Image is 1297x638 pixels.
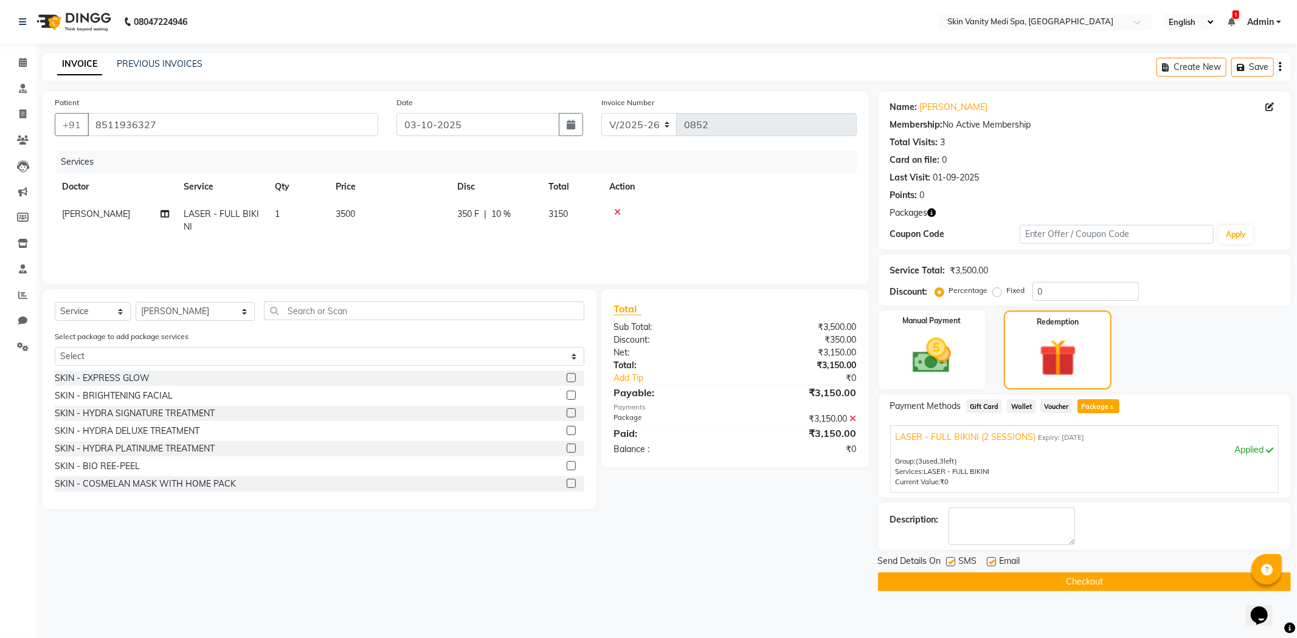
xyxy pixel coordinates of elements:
th: Service [176,173,268,201]
button: Apply [1219,225,1253,244]
div: Total: [604,359,735,372]
div: Services [56,151,866,173]
div: ₹3,500.00 [950,264,989,277]
span: [PERSON_NAME] [62,208,130,219]
div: SKIN - COSMELAN MASK WITH HOME PACK [55,478,236,490]
div: ₹3,150.00 [735,359,866,372]
div: Sub Total: [604,321,735,334]
span: | [484,208,486,221]
span: Current Value: [896,478,941,486]
span: Voucher [1040,399,1073,413]
th: Total [541,173,602,201]
div: Card on file: [890,154,940,166]
span: Package [1077,399,1119,413]
div: Payments [614,402,857,413]
span: Admin [1247,16,1274,29]
div: Total Visits: [890,136,938,149]
div: Package [604,413,735,425]
input: Search or Scan [264,301,584,320]
span: 3500 [336,208,355,219]
div: 01-09-2025 [933,171,980,184]
div: Description: [890,513,939,526]
div: ₹0 [735,443,866,456]
div: ₹3,500.00 [735,321,866,334]
div: Last Visit: [890,171,931,184]
img: _gift.svg [1028,335,1088,381]
span: LASER - FULL BIKINI (2 SESSIONS) [896,431,1036,444]
img: logo [31,5,114,39]
a: PREVIOUS INVOICES [117,58,202,69]
span: Gift Card [966,399,1003,413]
span: 1 [275,208,280,219]
div: No Active Membership [890,118,1279,131]
div: ₹3,150.00 [735,385,866,400]
label: Date [396,97,413,108]
div: Name: [890,101,918,114]
label: Patient [55,97,79,108]
div: 0 [942,154,947,166]
div: ₹0 [757,372,866,385]
span: used, left) [916,457,958,465]
button: Create New [1157,58,1226,77]
div: Service Total: [890,264,946,277]
span: 3 [940,457,944,465]
div: Discount: [604,334,735,346]
th: Qty [268,173,328,201]
label: Redemption [1037,317,1079,328]
div: SKIN - HYDRA DELUXE TREATMENT [55,425,199,437]
span: LASER - FULL BIKINI [184,208,259,232]
span: 10 % [491,208,511,221]
b: 08047224946 [134,5,187,39]
th: Doctor [55,173,176,201]
div: Applied [896,444,1273,456]
span: 1 [1233,10,1239,19]
span: Send Details On [878,555,941,570]
label: Manual Payment [902,315,961,326]
div: Net: [604,346,735,359]
div: Membership: [890,118,943,131]
span: Email [1000,555,1020,570]
div: Payable: [604,385,735,400]
div: SKIN - BIO REE-PEEL [55,460,140,473]
span: Total [614,303,642,315]
label: Select package to add package services [55,331,188,342]
th: Price [328,173,450,201]
span: (3 [916,457,923,465]
span: Wallet [1007,399,1036,413]
div: 0 [920,189,925,202]
img: _cash.svg [901,334,963,378]
span: Packages [890,207,928,219]
span: 3150 [548,208,568,219]
div: ₹3,150.00 [735,346,866,359]
span: LASER - FULL BIKINI [924,467,990,476]
span: Group: [896,457,916,465]
div: SKIN - BRIGHTENING FACIAL [55,389,173,402]
span: ₹0 [941,478,949,486]
span: Expiry: [DATE] [1039,433,1085,443]
span: SMS [959,555,977,570]
div: Coupon Code [890,228,1020,241]
div: Balance : [604,443,735,456]
a: INVOICE [57,53,102,75]
div: SKIN - HYDRA SIGNATURE TREATMENT [55,407,215,420]
div: 3 [941,136,946,149]
div: Discount: [890,286,928,298]
th: Disc [450,173,541,201]
span: 1 [1109,404,1115,411]
div: ₹3,150.00 [735,413,866,425]
span: 350 F [457,208,479,221]
input: Enter Offer / Coupon Code [1020,225,1214,244]
a: Add Tip [604,372,757,385]
label: Invoice Number [601,97,654,108]
div: ₹350.00 [735,334,866,346]
div: ₹3,150.00 [735,426,866,441]
div: Points: [890,189,918,202]
span: Services: [896,467,924,476]
button: +91 [55,113,89,136]
button: Checkout [878,572,1291,591]
button: Save [1231,58,1274,77]
label: Fixed [1007,285,1025,296]
input: Search by Name/Mobile/Email/Code [88,113,378,136]
label: Percentage [949,285,988,296]
a: [PERSON_NAME] [920,101,988,114]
